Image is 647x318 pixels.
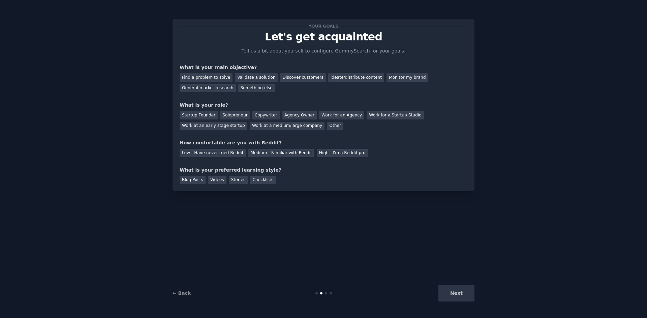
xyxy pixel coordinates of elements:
[250,122,325,130] div: Work at a medium/large company
[235,73,278,82] div: Validate a solution
[229,176,248,184] div: Stories
[280,73,326,82] div: Discover customers
[180,31,467,43] p: Let's get acquainted
[238,84,275,93] div: Something else
[239,47,408,55] p: Tell us a bit about yourself to configure GummySearch for your goals.
[220,111,250,119] div: Solopreneur
[208,176,226,184] div: Videos
[180,167,467,174] div: What is your preferred learning style?
[180,84,236,93] div: General market research
[173,290,191,296] a: ← Back
[180,64,467,71] div: What is your main objective?
[252,111,280,119] div: Copywriter
[180,122,247,130] div: Work at an early stage startup
[180,73,233,82] div: Find a problem to solve
[180,149,246,157] div: Low - Have never tried Reddit
[319,111,364,119] div: Work for an Agency
[327,122,343,130] div: Other
[180,176,206,184] div: Blog Posts
[282,111,317,119] div: Agency Owner
[328,73,384,82] div: Ideate/distribute content
[367,111,424,119] div: Work for a Startup Studio
[180,102,467,109] div: What is your role?
[317,149,368,157] div: High - I'm a Reddit pro
[180,139,467,146] div: How comfortable are you with Reddit?
[387,73,428,82] div: Monitor my brand
[248,149,314,157] div: Medium - Familiar with Reddit
[307,23,340,30] span: Your goals
[250,176,276,184] div: Checklists
[180,111,218,119] div: Startup Founder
